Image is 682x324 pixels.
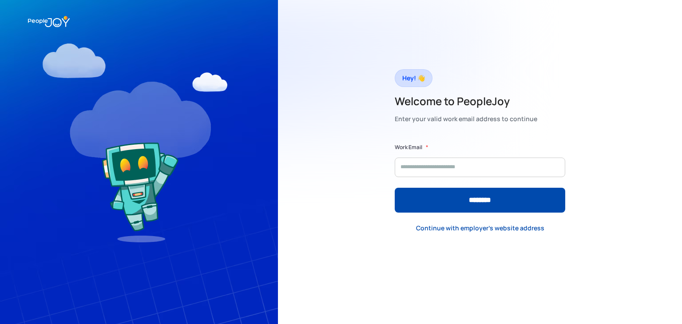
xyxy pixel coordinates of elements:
div: Continue with employer's website address [416,224,544,233]
a: Continue with employer's website address [409,219,551,237]
div: Hey! 👋 [402,72,425,84]
div: Enter your valid work email address to continue [395,113,537,125]
h2: Welcome to PeopleJoy [395,94,537,108]
form: Form [395,143,565,213]
label: Work Email [395,143,422,152]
